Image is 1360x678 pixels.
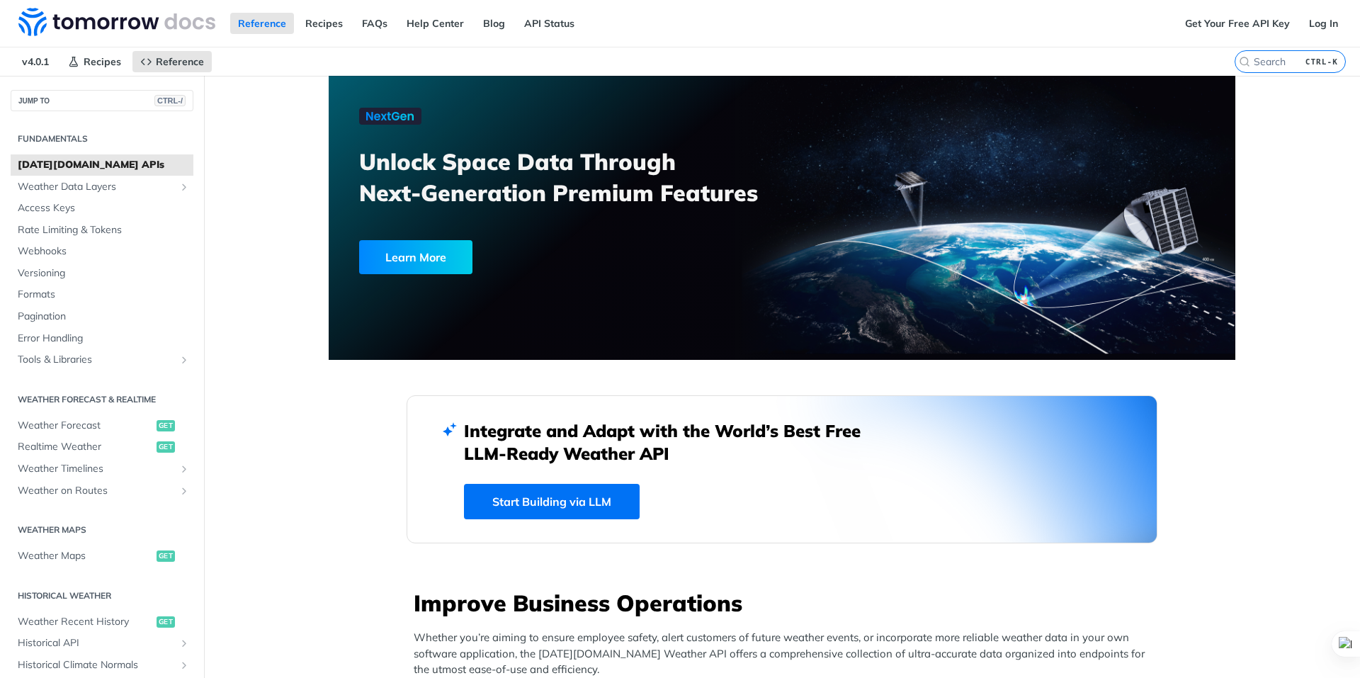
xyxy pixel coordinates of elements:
span: get [157,420,175,431]
a: Help Center [399,13,472,34]
span: Weather Forecast [18,419,153,433]
a: Weather on RoutesShow subpages for Weather on Routes [11,480,193,502]
h3: Unlock Space Data Through Next-Generation Premium Features [359,146,798,208]
p: Whether you’re aiming to ensure employee safety, alert customers of future weather events, or inc... [414,630,1157,678]
a: Weather TimelinesShow subpages for Weather Timelines [11,458,193,480]
h2: Historical Weather [11,589,193,602]
span: [DATE][DOMAIN_NAME] APIs [18,158,190,172]
span: Reference [156,55,204,68]
a: API Status [516,13,582,34]
img: Tomorrow.io Weather API Docs [18,8,215,36]
div: Learn More [359,240,472,274]
a: Get Your Free API Key [1177,13,1298,34]
svg: Search [1239,56,1250,67]
a: Start Building via LLM [464,484,640,519]
a: Weather Forecastget [11,415,193,436]
span: Tools & Libraries [18,353,175,367]
span: Versioning [18,266,190,281]
button: Show subpages for Tools & Libraries [178,354,190,366]
button: JUMP TOCTRL-/ [11,90,193,111]
span: Weather Maps [18,549,153,563]
a: Access Keys [11,198,193,219]
img: NextGen [359,108,421,125]
a: Blog [475,13,513,34]
a: Rate Limiting & Tokens [11,220,193,241]
a: Error Handling [11,328,193,349]
a: Webhooks [11,241,193,262]
span: Weather on Routes [18,484,175,498]
span: Weather Timelines [18,462,175,476]
a: Historical Climate NormalsShow subpages for Historical Climate Normals [11,655,193,676]
button: Show subpages for Weather on Routes [178,485,190,497]
span: Error Handling [18,332,190,346]
h2: Weather Maps [11,524,193,536]
a: Realtime Weatherget [11,436,193,458]
a: Reference [230,13,294,34]
a: Pagination [11,306,193,327]
span: get [157,616,175,628]
kbd: CTRL-K [1302,55,1342,69]
h2: Fundamentals [11,132,193,145]
h3: Improve Business Operations [414,587,1157,618]
h2: Weather Forecast & realtime [11,393,193,406]
a: Weather Mapsget [11,546,193,567]
span: Recipes [84,55,121,68]
span: get [157,550,175,562]
span: Historical Climate Normals [18,658,175,672]
span: Weather Recent History [18,615,153,629]
span: Realtime Weather [18,440,153,454]
a: Weather Data LayersShow subpages for Weather Data Layers [11,176,193,198]
a: Weather Recent Historyget [11,611,193,633]
a: Formats [11,284,193,305]
span: Historical API [18,636,175,650]
span: Rate Limiting & Tokens [18,223,190,237]
button: Show subpages for Historical Climate Normals [178,660,190,671]
span: Webhooks [18,244,190,259]
a: Log In [1301,13,1346,34]
a: Tools & LibrariesShow subpages for Tools & Libraries [11,349,193,371]
a: Historical APIShow subpages for Historical API [11,633,193,654]
a: Learn More [359,240,710,274]
a: Reference [132,51,212,72]
a: Versioning [11,263,193,284]
span: Formats [18,288,190,302]
button: Show subpages for Weather Data Layers [178,181,190,193]
span: v4.0.1 [14,51,57,72]
h2: Integrate and Adapt with the World’s Best Free LLM-Ready Weather API [464,419,882,465]
a: [DATE][DOMAIN_NAME] APIs [11,154,193,176]
a: FAQs [354,13,395,34]
span: Access Keys [18,201,190,215]
a: Recipes [297,13,351,34]
button: Show subpages for Weather Timelines [178,463,190,475]
span: Pagination [18,310,190,324]
button: Show subpages for Historical API [178,638,190,649]
span: CTRL-/ [154,95,186,106]
span: Weather Data Layers [18,180,175,194]
a: Recipes [60,51,129,72]
span: get [157,441,175,453]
